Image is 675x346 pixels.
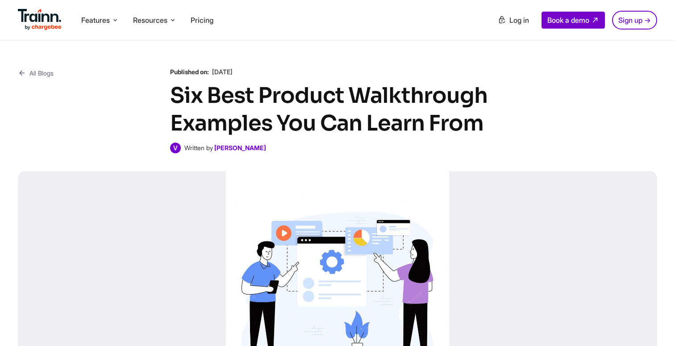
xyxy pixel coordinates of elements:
span: Book a demo [547,16,589,25]
a: Pricing [191,16,213,25]
span: [DATE] [212,68,233,76]
a: Log in [492,12,534,28]
span: Resources [133,15,167,25]
b: Published on: [170,68,209,76]
span: V [170,143,181,153]
span: Written by [184,144,213,152]
a: [PERSON_NAME] [214,144,266,152]
img: Trainn Logo [18,9,62,30]
a: Book a demo [542,12,605,29]
a: Sign up → [612,11,657,30]
h1: Six Best Product Walkthrough Examples You Can Learn From [170,82,505,137]
span: Log in [509,16,529,25]
a: All Blogs [18,68,54,79]
span: Features [81,15,110,25]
